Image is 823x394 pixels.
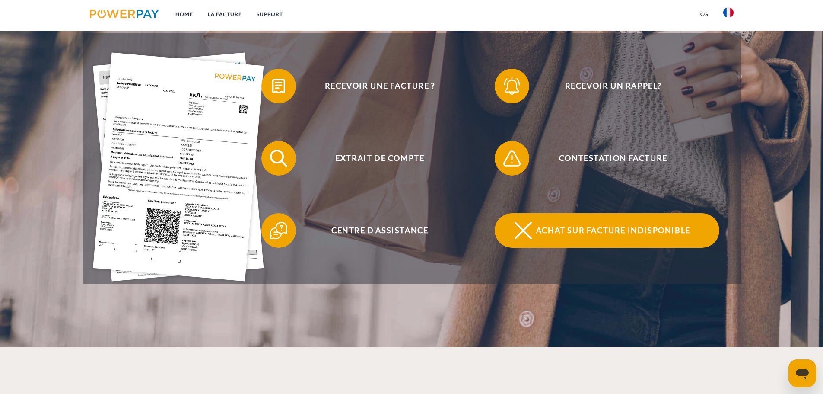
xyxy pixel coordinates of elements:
button: Recevoir une facture ? [261,69,486,103]
img: logo-powerpay.svg [90,10,159,18]
img: qb_help.svg [268,220,289,241]
img: qb_bill.svg [268,75,289,97]
button: Extrait de compte [261,141,486,176]
span: Extrait de compte [274,141,486,176]
a: Home [168,6,200,22]
a: LA FACTURE [200,6,249,22]
img: qb_warning.svg [501,147,523,169]
span: Recevoir une facture ? [274,69,486,103]
img: qb_search.svg [268,147,289,169]
a: Support [249,6,290,22]
button: Recevoir un rappel? [495,69,719,103]
span: Contestation Facture [507,141,719,176]
span: Recevoir un rappel? [507,69,719,103]
img: qb_close.svg [512,220,534,241]
span: Achat sur facture indisponible [507,213,719,248]
button: Achat sur facture indisponible [495,213,719,248]
button: Contestation Facture [495,141,719,176]
button: Centre d'assistance [261,213,486,248]
iframe: Bouton de lancement de la fenêtre de messagerie [788,359,816,387]
img: qb_bell.svg [501,75,523,97]
img: fr [723,7,734,18]
span: Centre d'assistance [274,213,486,248]
a: CG [693,6,716,22]
img: single_invoice_powerpay_fr.jpg [93,53,264,282]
